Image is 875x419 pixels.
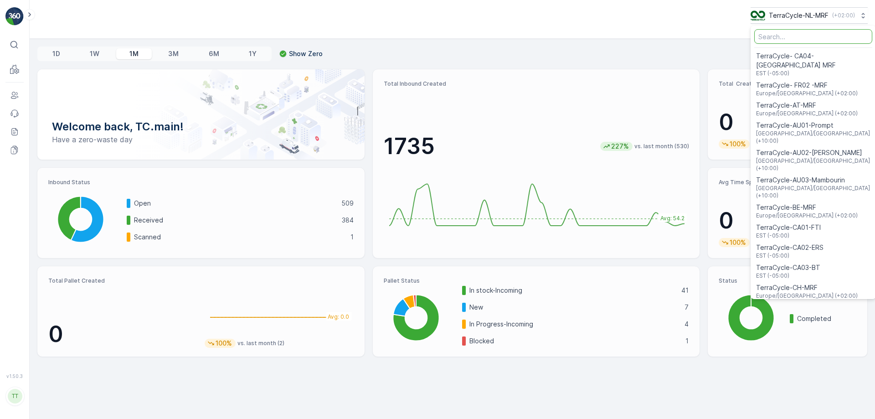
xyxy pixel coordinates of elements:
span: TerraCycle-BE-MRF [756,203,858,212]
p: 227% [610,142,630,151]
p: 509 [341,199,354,208]
p: 384 [342,216,354,225]
p: 3M [168,49,179,58]
p: 1W [90,49,99,58]
span: TerraCycle-CA03-BT [756,263,820,272]
p: 100% [729,238,747,247]
span: EST (-05:00) [756,70,870,77]
input: Search... [754,29,872,44]
span: v 1.50.3 [5,373,24,379]
span: EST (-05:00) [756,272,820,279]
p: vs. last month (530) [634,143,689,150]
p: Avg Time Spent per Process (hr) [719,179,856,186]
button: TerraCycle-NL-MRF(+02:00) [751,7,868,24]
p: Welcome back, TC.main! [52,119,350,134]
span: Europe/[GEOGRAPHIC_DATA] (+02:00) [756,212,858,219]
button: TT [5,381,24,412]
img: logo [5,7,24,26]
p: Open [134,199,335,208]
p: Total Created [719,80,856,88]
p: 1 [685,336,689,346]
p: Pallet Status [384,277,689,285]
span: [GEOGRAPHIC_DATA]/[GEOGRAPHIC_DATA] (+10:00) [756,185,871,199]
p: 7 [685,303,689,312]
span: TerraCycle-AU02-[PERSON_NAME] [756,148,871,157]
span: TerraCycle-AU03-Mambourin [756,176,871,185]
div: TT [8,389,22,403]
p: Scanned [134,233,345,242]
span: TerraCycle-CH-MRF [756,283,858,292]
p: 100% [215,339,233,348]
p: Show Zero [289,49,323,58]
p: 1M [129,49,139,58]
p: Completed [797,314,856,323]
span: TerraCycle-AT-MRF [756,101,858,110]
p: 41 [681,286,689,295]
p: Received [134,216,336,225]
p: 4 [685,320,689,329]
span: TerraCycle- CA04-[GEOGRAPHIC_DATA] MRF [756,52,870,70]
p: 1735 [384,133,435,160]
p: 6M [209,49,219,58]
p: Blocked [469,336,680,346]
p: 1D [52,49,60,58]
p: New [469,303,679,312]
span: TerraCycle-CA01-FTI [756,223,821,232]
p: Status [719,277,856,285]
p: 0 [719,109,856,136]
p: 100% [729,140,747,149]
p: Have a zero-waste day [52,134,350,145]
p: In stock-Incoming [469,286,676,295]
span: [GEOGRAPHIC_DATA]/[GEOGRAPHIC_DATA] (+10:00) [756,130,871,145]
p: 0 [719,207,856,234]
p: Total Inbound Created [384,80,689,88]
p: 1Y [249,49,257,58]
span: TerraCycle-AU01-Prompt [756,121,871,130]
p: TerraCycle-NL-MRF [769,11,829,20]
p: ( +02:00 ) [832,12,855,19]
p: vs. last month (2) [237,340,284,347]
p: In Progress-Incoming [469,320,679,329]
span: EST (-05:00) [756,252,824,259]
span: [GEOGRAPHIC_DATA]/[GEOGRAPHIC_DATA] (+10:00) [756,157,871,172]
p: Total Pallet Created [48,277,197,285]
span: EST (-05:00) [756,232,821,239]
p: Inbound Status [48,179,354,186]
img: TC_v739CUj.png [751,10,765,21]
span: TerraCycle-CA02-ERS [756,243,824,252]
p: 0 [48,321,197,348]
span: Europe/[GEOGRAPHIC_DATA] (+02:00) [756,292,858,300]
span: TerraCycle- FR02 -MRF [756,81,858,90]
p: 1 [350,233,354,242]
span: Europe/[GEOGRAPHIC_DATA] (+02:00) [756,110,858,117]
span: Europe/[GEOGRAPHIC_DATA] (+02:00) [756,90,858,97]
